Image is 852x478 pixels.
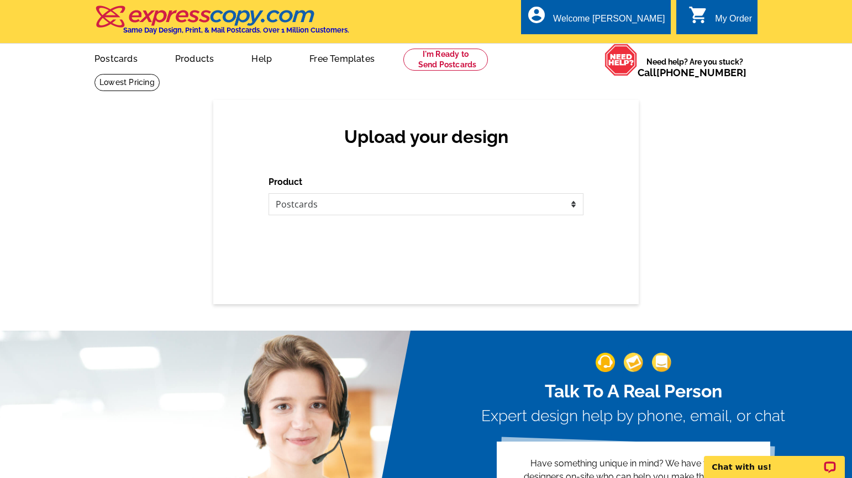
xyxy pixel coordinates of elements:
[123,26,349,34] h4: Same Day Design, Print, & Mail Postcards. Over 1 Million Customers.
[638,56,752,78] span: Need help? Are you stuck?
[553,14,665,29] div: Welcome [PERSON_NAME]
[656,67,746,78] a: [PHONE_NUMBER]
[280,126,572,147] h2: Upload your design
[481,407,785,426] h3: Expert design help by phone, email, or chat
[596,353,615,372] img: support-img-1.png
[688,5,708,25] i: shopping_cart
[77,45,155,71] a: Postcards
[638,67,746,78] span: Call
[527,5,546,25] i: account_circle
[157,45,232,71] a: Products
[604,44,638,76] img: help
[94,13,349,34] a: Same Day Design, Print, & Mail Postcards. Over 1 Million Customers.
[697,443,852,478] iframe: LiveChat chat widget
[652,353,671,372] img: support-img-3_1.png
[481,381,785,402] h2: Talk To A Real Person
[688,12,752,26] a: shopping_cart My Order
[292,45,392,71] a: Free Templates
[234,45,290,71] a: Help
[715,14,752,29] div: My Order
[269,176,302,189] label: Product
[624,353,643,372] img: support-img-2.png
